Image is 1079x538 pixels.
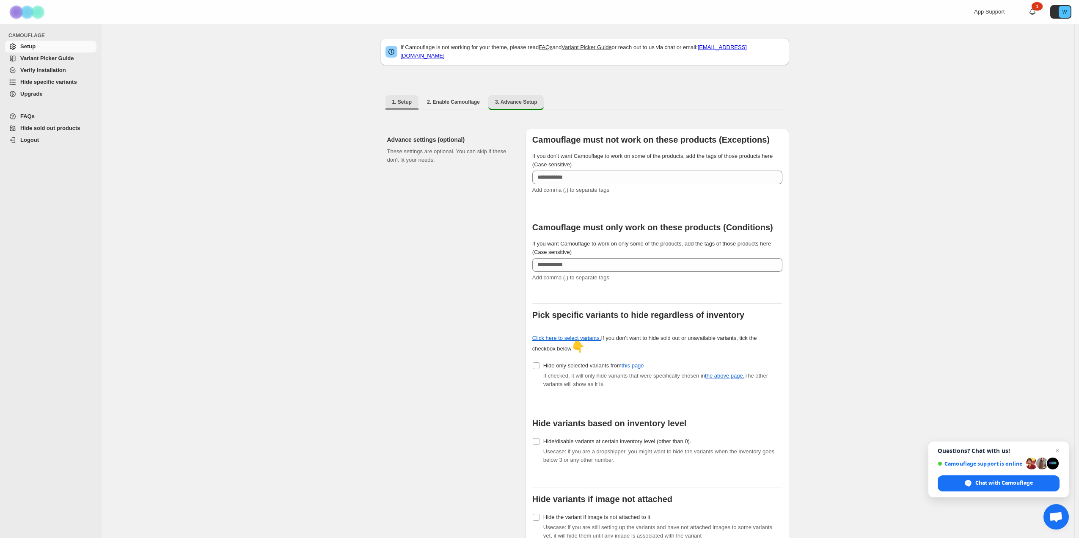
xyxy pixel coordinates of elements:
[543,514,650,520] span: Hide the variant if image is not attached to it
[20,125,80,131] span: Hide sold out products
[974,8,1005,15] span: App Support
[622,362,644,369] a: this page
[532,274,609,281] span: Add comma (,) to separate tags
[5,122,96,134] a: Hide sold out products
[543,448,774,463] span: Usecase: if you are a dropshipper, you might want to hide the variants when the inventory goes be...
[532,494,672,504] b: Hide variants if image not attached
[562,44,611,50] a: Variant Picker Guide
[5,41,96,52] a: Setup
[1062,9,1067,14] text: W
[387,135,512,144] h2: Advance settings (optional)
[5,52,96,64] a: Variant Picker Guide
[571,340,585,353] span: 👇
[532,419,687,428] b: Hide variants based on inventory level
[532,310,744,320] b: Pick specific variants to hide regardless of inventory
[8,32,97,39] span: CAMOUFLAGE
[5,64,96,76] a: Verify Installation
[5,134,96,146] a: Logout
[20,67,66,73] span: Verify Installation
[5,88,96,100] a: Upgrade
[938,447,1060,454] span: Questions? Chat with us!
[938,461,1023,467] span: Camouflage support is online
[532,187,609,193] span: Add comma (,) to separate tags
[1032,2,1043,11] div: 1
[1043,504,1069,530] div: Open chat
[532,240,771,255] span: If you want Camouflage to work on only some of the products, add the tags of those products here ...
[401,43,784,60] p: If Camouflage is not working for your theme, please read and or reach out to us via chat or email:
[1028,8,1037,16] a: 1
[543,372,768,387] span: If checked, it will only hide variants that were specifically chosen in The other variants will s...
[532,135,770,144] b: Camouflage must not work on these products (Exceptions)
[20,137,39,143] span: Logout
[975,479,1033,487] span: Chat with Camouflage
[20,43,36,50] span: Setup
[20,79,77,85] span: Hide specific variants
[543,438,691,444] span: Hide/disable variants at certain inventory level (other than 0).
[1050,5,1071,19] button: Avatar with initials W
[938,475,1060,491] div: Chat with Camouflage
[532,335,601,341] a: Click here to select variants.
[7,0,49,24] img: Camouflage
[427,99,480,105] span: 2. Enable Camouflage
[20,113,35,119] span: FAQs
[543,362,644,369] span: Hide only selected variants from
[532,223,773,232] b: Camouflage must only work on these products (Conditions)
[387,147,512,164] p: These settings are optional. You can skip if these don't fit your needs.
[1052,446,1062,456] span: Close chat
[392,99,412,105] span: 1. Setup
[1059,6,1071,18] span: Avatar with initials W
[539,44,553,50] a: FAQs
[20,55,74,61] span: Variant Picker Guide
[532,334,757,353] div: If you don't want to hide sold out or unavailable variants, tick the checkbox below
[532,153,773,168] span: If you don't want Camouflage to work on some of the products, add the tags of those products here...
[495,99,537,105] span: 3. Advance Setup
[5,76,96,88] a: Hide specific variants
[705,372,744,379] a: the above page.
[20,91,43,97] span: Upgrade
[5,110,96,122] a: FAQs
